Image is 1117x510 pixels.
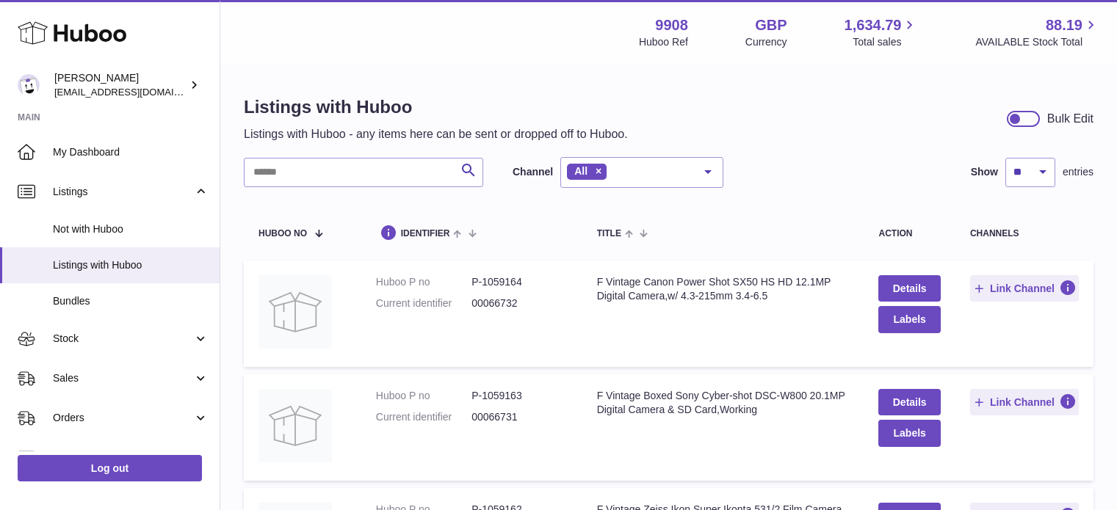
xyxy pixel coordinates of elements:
[53,411,193,425] span: Orders
[53,294,209,308] span: Bundles
[878,306,940,332] button: Labels
[259,275,332,349] img: F Vintage Canon Power Shot SX50 HS HD 12.1MP Digital Camera,w/ 4.3-215mm 3.4-6.5
[970,229,1079,238] div: channels
[471,296,567,310] dd: 00066732
[513,165,553,179] label: Channel
[970,389,1079,415] button: Link Channel
[376,275,471,289] dt: Huboo P no
[878,275,940,302] a: Details
[471,275,567,289] dd: P-1059164
[853,35,918,49] span: Total sales
[745,35,787,49] div: Currency
[53,332,193,346] span: Stock
[376,296,471,310] dt: Current identifier
[244,126,628,142] p: Listings with Huboo - any items here can be sent or dropped off to Huboo.
[990,282,1055,295] span: Link Channel
[471,410,567,424] dd: 00066731
[401,229,450,238] span: identifier
[597,389,850,417] div: F Vintage Boxed Sony Cyber-shot DSC-W800 20.1MP Digital Camera & SD Card,Working
[53,451,209,465] span: Usage
[471,389,567,403] dd: P-1059163
[53,222,209,236] span: Not with Huboo
[376,389,471,403] dt: Huboo P no
[990,396,1055,409] span: Link Channel
[878,420,940,446] button: Labels
[53,258,209,272] span: Listings with Huboo
[971,165,998,179] label: Show
[54,71,187,99] div: [PERSON_NAME]
[878,229,940,238] div: action
[1047,111,1093,127] div: Bulk Edit
[639,35,688,49] div: Huboo Ref
[878,389,940,415] a: Details
[18,74,40,96] img: internalAdmin-9908@internal.huboo.com
[53,371,193,385] span: Sales
[845,15,902,35] span: 1,634.79
[54,86,216,98] span: [EMAIL_ADDRESS][DOMAIN_NAME]
[597,229,621,238] span: title
[53,145,209,159] span: My Dashboard
[970,275,1079,302] button: Link Channel
[1046,15,1082,35] span: 88.19
[376,410,471,424] dt: Current identifier
[845,15,919,49] a: 1,634.79 Total sales
[259,389,332,462] img: F Vintage Boxed Sony Cyber-shot DSC-W800 20.1MP Digital Camera & SD Card,Working
[1063,165,1093,179] span: entries
[975,15,1099,49] a: 88.19 AVAILABLE Stock Total
[655,15,688,35] strong: 9908
[244,95,628,119] h1: Listings with Huboo
[259,229,307,238] span: Huboo no
[975,35,1099,49] span: AVAILABLE Stock Total
[574,165,588,177] span: All
[755,15,787,35] strong: GBP
[53,185,193,199] span: Listings
[18,455,202,481] a: Log out
[597,275,850,303] div: F Vintage Canon Power Shot SX50 HS HD 12.1MP Digital Camera,w/ 4.3-215mm 3.4-6.5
